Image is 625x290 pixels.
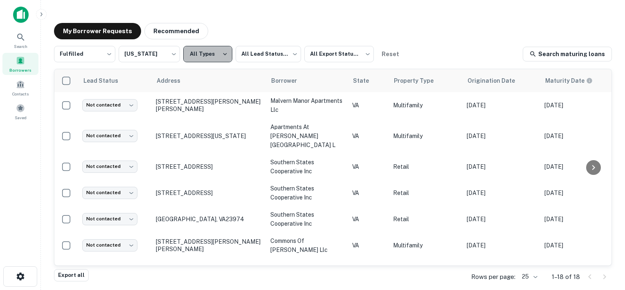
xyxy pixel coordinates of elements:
[352,241,385,250] p: VA
[352,101,385,110] p: VA
[2,29,38,51] a: Search
[9,67,31,73] span: Borrowers
[270,210,344,228] p: southern states cooperative inc
[584,224,625,264] iframe: Chat Widget
[544,101,614,110] p: [DATE]
[82,130,137,142] div: Not contacted
[83,76,129,86] span: Lead Status
[348,69,389,92] th: State
[552,272,580,282] p: 1–18 of 18
[471,272,515,282] p: Rows per page:
[519,271,539,283] div: 25
[352,188,385,197] p: VA
[393,241,459,250] p: Multifamily
[183,46,232,62] button: All Types
[152,69,266,92] th: Address
[156,215,262,223] p: [GEOGRAPHIC_DATA], VA23974
[82,161,137,172] div: Not contacted
[393,101,459,110] p: Multifamily
[523,47,612,61] a: Search maturing loans
[468,76,526,86] span: Origination Date
[119,43,180,65] div: [US_STATE]
[82,239,137,251] div: Not contacted
[353,76,380,86] span: State
[394,76,444,86] span: Property Type
[393,162,459,171] p: Retail
[544,215,614,224] p: [DATE]
[544,162,614,171] p: [DATE]
[13,7,29,23] img: capitalize-icon.png
[2,53,38,75] a: Borrowers
[540,69,618,92] th: Maturity dates displayed may be estimated. Please contact the lender for the most accurate maturi...
[54,23,141,39] button: My Borrower Requests
[467,241,536,250] p: [DATE]
[144,23,208,39] button: Recommended
[12,91,29,97] span: Contacts
[377,46,403,62] button: Reset
[15,114,27,121] span: Saved
[54,43,115,65] div: Fulfilled
[236,43,301,65] div: All Lead Statuses
[467,101,536,110] p: [DATE]
[545,76,593,85] div: Maturity dates displayed may be estimated. Please contact the lender for the most accurate maturi...
[352,162,385,171] p: VA
[270,122,344,150] p: apartments at [PERSON_NAME][GEOGRAPHIC_DATA] l
[544,188,614,197] p: [DATE]
[78,69,152,92] th: Lead Status
[54,269,89,281] button: Export all
[271,76,308,86] span: Borrower
[545,76,603,85] span: Maturity dates displayed may be estimated. Please contact the lender for the most accurate maturi...
[545,76,585,85] h6: Maturity Date
[82,187,137,199] div: Not contacted
[467,188,536,197] p: [DATE]
[156,132,262,140] p: [STREET_ADDRESS][US_STATE]
[467,131,536,140] p: [DATE]
[352,215,385,224] p: VA
[544,241,614,250] p: [DATE]
[270,236,344,254] p: commons of [PERSON_NAME] llc
[82,99,137,111] div: Not contacted
[156,163,262,170] p: [STREET_ADDRESS]
[157,76,191,86] span: Address
[393,215,459,224] p: Retail
[270,158,344,176] p: southern states cooperative inc
[304,43,374,65] div: All Export Statuses
[14,43,27,50] span: Search
[270,96,344,114] p: malvern manor apartments llc
[544,131,614,140] p: [DATE]
[270,184,344,202] p: southern states cooperative inc
[156,189,262,197] p: [STREET_ADDRESS]
[266,69,348,92] th: Borrower
[2,77,38,99] a: Contacts
[156,98,262,113] p: [STREET_ADDRESS][PERSON_NAME][PERSON_NAME]
[463,69,540,92] th: Origination Date
[352,131,385,140] p: VA
[467,162,536,171] p: [DATE]
[156,238,262,253] p: [STREET_ADDRESS][PERSON_NAME][PERSON_NAME]
[82,213,137,225] div: Not contacted
[467,215,536,224] p: [DATE]
[393,131,459,140] p: Multifamily
[2,100,38,122] a: Saved
[393,188,459,197] p: Retail
[389,69,463,92] th: Property Type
